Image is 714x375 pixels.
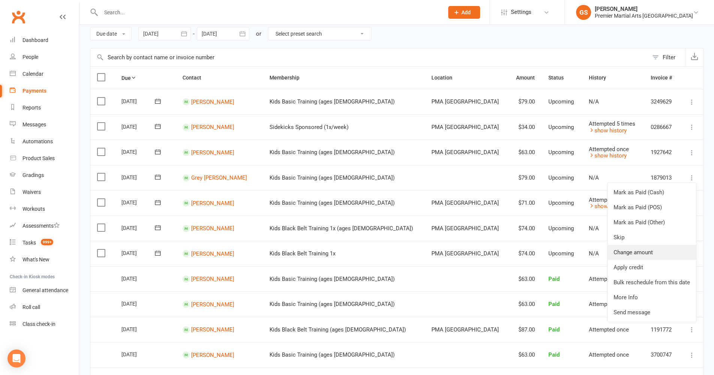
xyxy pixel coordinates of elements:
[644,89,680,114] td: 3249629
[595,6,693,12] div: [PERSON_NAME]
[508,291,542,317] td: $63.00
[90,27,132,40] button: Due date
[121,323,156,335] div: [DATE]
[269,174,395,181] span: Kids Basic Training (ages [DEMOGRAPHIC_DATA])
[425,89,508,114] td: PMA [GEOGRAPHIC_DATA]
[508,139,542,165] td: $63.00
[191,199,234,206] a: [PERSON_NAME]
[269,326,406,333] span: Kids Black Belt Training (ages [DEMOGRAPHIC_DATA])
[263,67,425,89] th: Membership
[644,114,680,140] td: 0286667
[548,98,574,105] span: Upcoming
[121,146,156,157] div: [DATE]
[589,146,629,153] span: Attempted once
[608,200,696,215] a: Mark as Paid (POS)
[7,349,25,367] div: Open Intercom Messenger
[608,185,696,200] a: Mark as Paid (Cash)
[589,127,627,134] a: show history
[461,9,471,15] span: Add
[589,276,629,282] span: Attempted once
[548,199,574,206] span: Upcoming
[22,189,41,195] div: Waivers
[115,67,176,89] th: Due
[10,99,79,116] a: Reports
[269,98,395,105] span: Kids Basic Training (ages [DEMOGRAPHIC_DATA])
[22,172,44,178] div: Gradings
[22,121,46,127] div: Messages
[121,121,156,132] div: [DATE]
[589,98,599,105] span: N/A
[10,282,79,299] a: General attendance kiosk mode
[508,89,542,114] td: $79.00
[256,29,261,38] div: or
[121,298,156,309] div: [DATE]
[608,275,696,290] a: Bulk reschedule from this date
[582,67,644,89] th: History
[121,196,156,208] div: [DATE]
[10,150,79,167] a: Product Sales
[589,225,599,232] span: N/A
[508,266,542,292] td: $63.00
[425,67,508,89] th: Location
[22,206,45,212] div: Workouts
[508,67,542,89] th: Amount
[548,301,560,307] span: Paid
[589,174,599,181] span: N/A
[22,240,36,246] div: Tasks
[10,316,79,333] a: Class kiosk mode
[10,66,79,82] a: Calendar
[10,49,79,66] a: People
[269,250,335,257] span: Kids Black Belt Training 1x
[508,165,542,190] td: $79.00
[10,32,79,49] a: Dashboard
[608,215,696,230] a: Mark as Paid (Other)
[191,174,247,181] a: Grey [PERSON_NAME]
[508,190,542,216] td: $71.00
[548,174,574,181] span: Upcoming
[448,6,480,19] button: Add
[576,5,591,20] div: GS
[595,12,693,19] div: Premier Martial Arts [GEOGRAPHIC_DATA]
[589,152,627,159] a: show history
[608,245,696,260] a: Change amount
[548,124,574,130] span: Upcoming
[589,120,635,127] span: Attempted 5 times
[10,234,79,251] a: Tasks 999+
[22,37,48,43] div: Dashboard
[191,351,234,358] a: [PERSON_NAME]
[508,241,542,266] td: $74.00
[22,54,38,60] div: People
[644,139,680,165] td: 1927642
[22,138,53,144] div: Automations
[608,290,696,305] a: More Info
[548,326,560,333] span: Paid
[22,88,46,94] div: Payments
[511,4,531,21] span: Settings
[608,260,696,275] a: Apply credit
[269,199,395,206] span: Kids Basic Training (ages [DEMOGRAPHIC_DATA])
[269,351,395,358] span: Kids Basic Training (ages [DEMOGRAPHIC_DATA])
[425,114,508,140] td: PMA [GEOGRAPHIC_DATA]
[644,165,680,190] td: 1879013
[269,225,413,232] span: Kids Black Belt Training 1x (ages [DEMOGRAPHIC_DATA])
[22,256,49,262] div: What's New
[176,67,262,89] th: Contact
[644,342,680,367] td: 3700747
[191,326,234,333] a: [PERSON_NAME]
[589,351,629,358] span: Attempted once
[121,222,156,234] div: [DATE]
[269,124,349,130] span: Sidekicks Sponsored (1x/week)
[121,247,156,259] div: [DATE]
[10,217,79,234] a: Assessments
[191,98,234,105] a: [PERSON_NAME]
[121,273,156,284] div: [DATE]
[99,7,439,18] input: Search...
[644,317,680,342] td: 1191772
[425,241,508,266] td: PMA [GEOGRAPHIC_DATA]
[589,196,635,203] span: Attempted 5 times
[191,225,234,232] a: [PERSON_NAME]
[548,250,574,257] span: Upcoming
[22,321,55,327] div: Class check-in
[22,304,40,310] div: Roll call
[508,342,542,367] td: $63.00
